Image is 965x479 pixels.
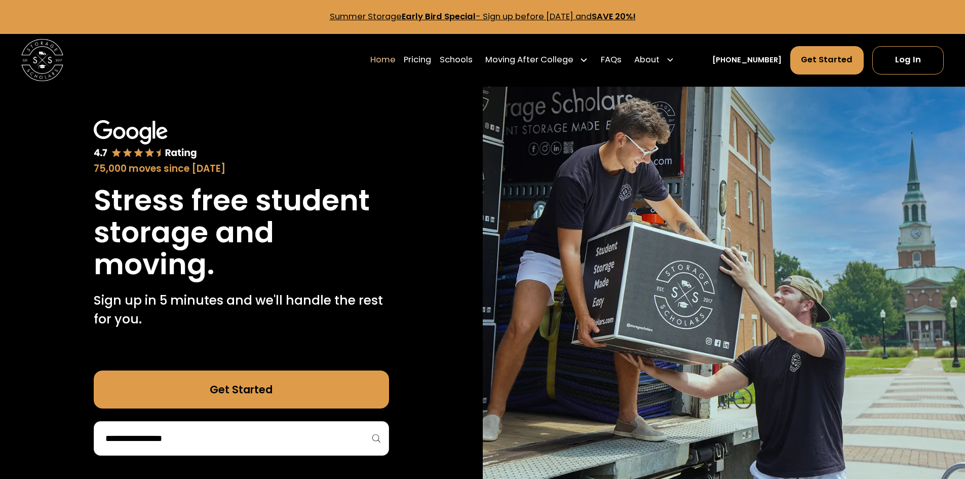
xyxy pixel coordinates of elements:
[872,46,944,75] a: Log In
[634,54,660,66] div: About
[21,39,63,81] img: Storage Scholars main logo
[790,46,864,75] a: Get Started
[630,45,679,75] div: About
[94,185,389,280] h1: Stress free student storage and moving.
[712,55,782,66] a: [PHONE_NUMBER]
[481,45,593,75] div: Moving After College
[94,120,197,160] img: Google 4.7 star rating
[592,11,636,22] strong: SAVE 20%!
[330,11,636,22] a: Summer StorageEarly Bird Special- Sign up before [DATE] andSAVE 20%!
[485,54,573,66] div: Moving After College
[402,11,476,22] strong: Early Bird Special
[601,45,622,75] a: FAQs
[440,45,473,75] a: Schools
[94,291,389,329] p: Sign up in 5 minutes and we'll handle the rest for you.
[94,371,389,409] a: Get Started
[21,39,63,81] a: home
[370,45,396,75] a: Home
[404,45,431,75] a: Pricing
[94,162,389,176] div: 75,000 moves since [DATE]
